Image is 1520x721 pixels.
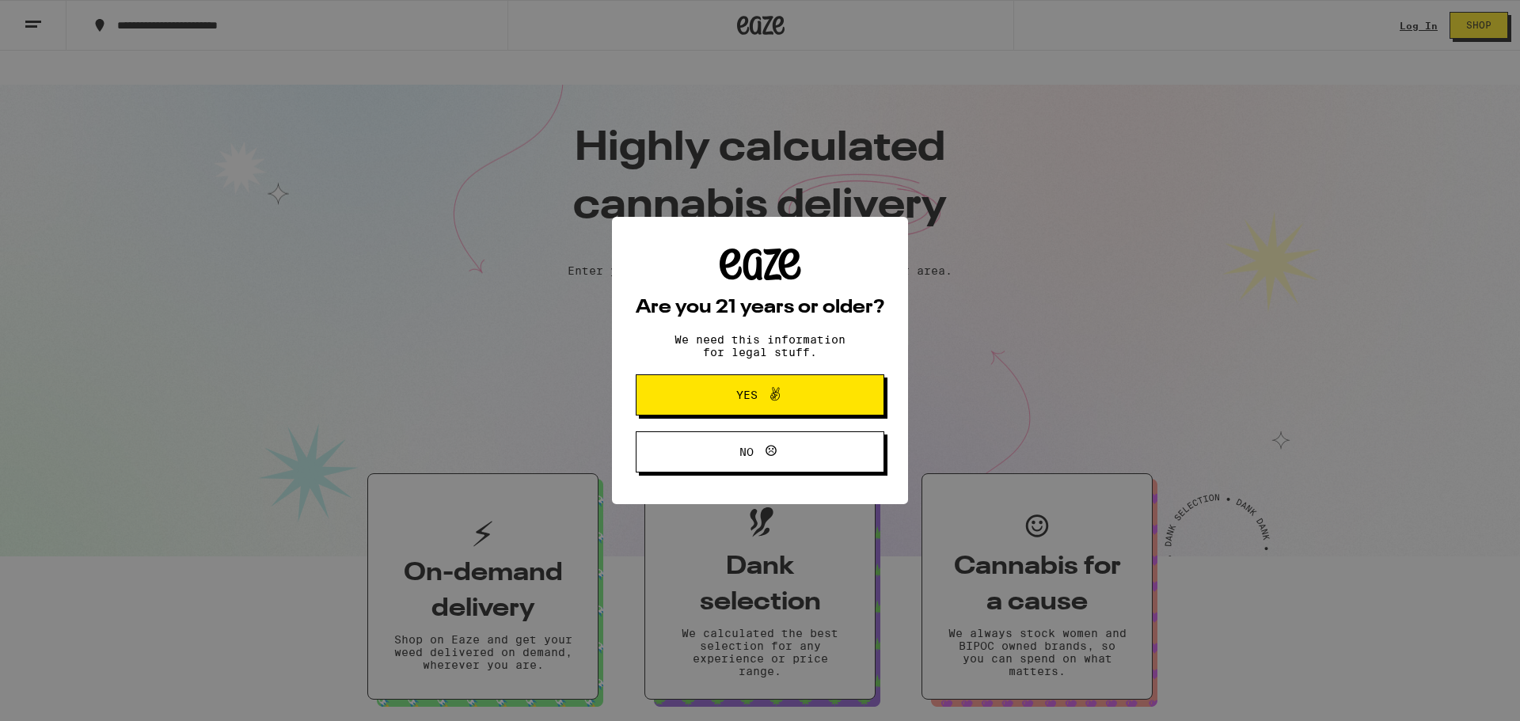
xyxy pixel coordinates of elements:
h2: Are you 21 years or older? [636,298,884,317]
p: We need this information for legal stuff. [661,333,859,359]
button: No [636,431,884,472]
span: No [739,446,754,457]
span: Yes [736,389,758,400]
span: Hi. Need any help? [9,11,114,24]
button: Yes [636,374,884,416]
